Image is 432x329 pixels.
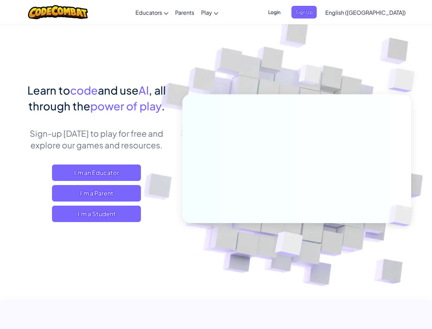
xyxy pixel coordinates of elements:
span: English ([GEOGRAPHIC_DATA]) [325,9,406,16]
img: Overlap cubes [377,191,429,241]
a: I'm an Educator [52,164,141,181]
img: Overlap cubes [258,217,319,274]
span: power of play [90,99,161,113]
span: Play [201,9,212,16]
span: Educators [135,9,162,16]
p: Sign-up [DATE] to play for free and explore our games and resources. [21,127,172,151]
span: Learn to [27,83,70,97]
span: . [161,99,165,113]
img: Overlap cubes [286,51,335,102]
img: CodeCombat logo [28,5,88,19]
a: Educators [132,3,172,22]
button: I'm a Student [52,206,141,222]
a: Parents [172,3,198,22]
button: Sign Up [291,6,317,19]
button: Login [264,6,285,19]
span: code [70,83,98,97]
a: Play [198,3,222,22]
a: English ([GEOGRAPHIC_DATA]) [322,3,409,22]
span: and use [98,83,139,97]
span: AI [139,83,149,97]
a: I'm a Parent [52,185,141,202]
